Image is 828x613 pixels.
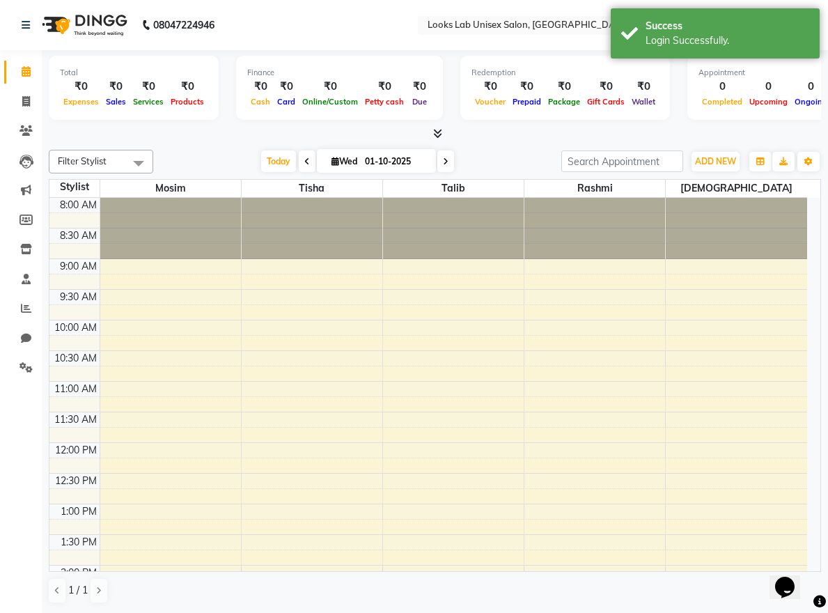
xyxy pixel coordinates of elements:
div: 1:30 PM [58,535,100,550]
div: ₹0 [361,79,407,95]
span: Rashmi [524,180,665,197]
div: ₹0 [545,79,584,95]
span: Talib [383,180,524,197]
span: ADD NEW [695,156,736,166]
div: Success [646,19,809,33]
span: Petty cash [361,97,407,107]
div: 8:30 AM [57,228,100,243]
span: Upcoming [746,97,791,107]
div: ₹0 [60,79,102,95]
div: 8:00 AM [57,198,100,212]
iframe: chat widget [770,557,814,599]
div: Total [60,67,208,79]
span: Cash [247,97,274,107]
span: Package [545,97,584,107]
div: ₹0 [471,79,509,95]
span: Card [274,97,299,107]
div: 0 [746,79,791,95]
img: logo [36,6,131,45]
span: Due [409,97,430,107]
div: 10:00 AM [52,320,100,335]
div: Finance [247,67,432,79]
span: Products [167,97,208,107]
div: Stylist [49,180,100,194]
span: Voucher [471,97,509,107]
div: 11:00 AM [52,382,100,396]
div: ₹0 [102,79,130,95]
button: ADD NEW [692,152,740,171]
div: ₹0 [584,79,628,95]
span: Prepaid [509,97,545,107]
b: 08047224946 [153,6,214,45]
div: ₹0 [130,79,167,95]
div: 0 [698,79,746,95]
div: 1:00 PM [58,504,100,519]
input: Search Appointment [561,150,683,172]
input: 2025-10-01 [361,151,430,172]
div: Redemption [471,67,659,79]
div: ₹0 [167,79,208,95]
span: Tisha [242,180,382,197]
div: ₹0 [407,79,432,95]
div: 12:00 PM [52,443,100,458]
div: ₹0 [247,79,274,95]
span: Wallet [628,97,659,107]
span: Today [261,150,296,172]
span: [DEMOGRAPHIC_DATA] [666,180,807,197]
div: 2:00 PM [58,566,100,580]
div: ₹0 [299,79,361,95]
div: ₹0 [628,79,659,95]
span: Mosim [100,180,241,197]
div: 9:00 AM [57,259,100,274]
span: Filter Stylist [58,155,107,166]
div: 10:30 AM [52,351,100,366]
span: Completed [698,97,746,107]
span: Gift Cards [584,97,628,107]
div: ₹0 [509,79,545,95]
span: Online/Custom [299,97,361,107]
span: Expenses [60,97,102,107]
span: 1 / 1 [68,583,88,598]
div: 9:30 AM [57,290,100,304]
span: Services [130,97,167,107]
span: Sales [102,97,130,107]
span: Wed [328,156,361,166]
div: ₹0 [274,79,299,95]
div: Login Successfully. [646,33,809,48]
div: 11:30 AM [52,412,100,427]
div: 12:30 PM [52,474,100,488]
